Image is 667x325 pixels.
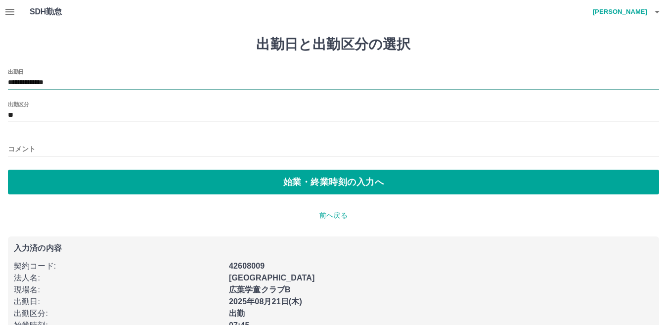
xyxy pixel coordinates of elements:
p: 現場名 : [14,284,223,296]
p: 法人名 : [14,272,223,284]
label: 出勤日 [8,68,24,75]
p: 入力済の内容 [14,244,653,252]
b: 広葉学童クラブB [229,285,291,294]
b: 42608009 [229,262,265,270]
b: [GEOGRAPHIC_DATA] [229,274,315,282]
p: 契約コード : [14,260,223,272]
label: 出勤区分 [8,100,29,108]
button: 始業・終業時刻の入力へ [8,170,659,194]
b: 2025年08月21日(木) [229,297,302,306]
p: 出勤区分 : [14,308,223,320]
b: 出勤 [229,309,245,318]
h1: 出勤日と出勤区分の選択 [8,36,659,53]
p: 前へ戻る [8,210,659,221]
p: 出勤日 : [14,296,223,308]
